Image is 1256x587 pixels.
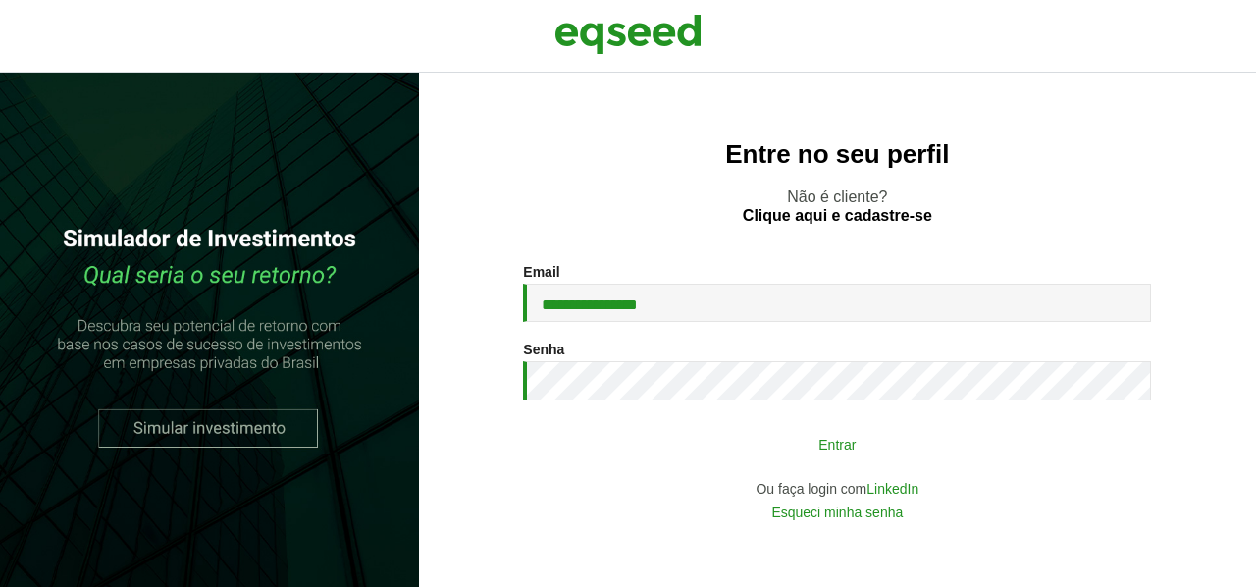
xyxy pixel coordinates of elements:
[771,506,903,519] a: Esqueci minha senha
[523,343,564,356] label: Senha
[523,482,1151,496] div: Ou faça login com
[554,10,702,59] img: EqSeed Logo
[458,140,1217,169] h2: Entre no seu perfil
[458,187,1217,225] p: Não é cliente?
[743,208,932,224] a: Clique aqui e cadastre-se
[523,265,559,279] label: Email
[866,482,918,496] a: LinkedIn
[582,425,1092,462] button: Entrar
